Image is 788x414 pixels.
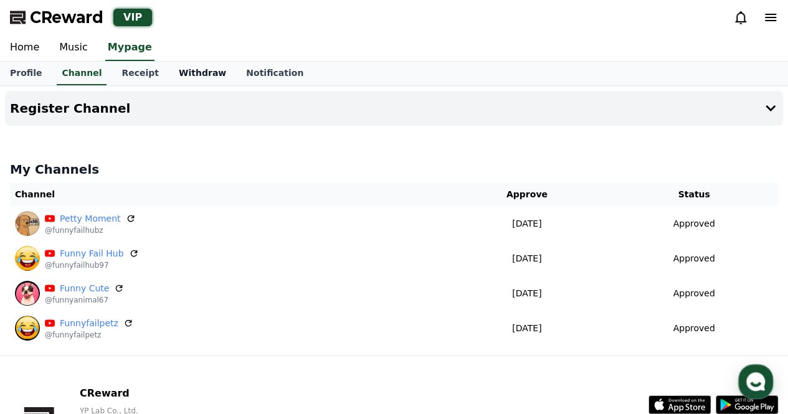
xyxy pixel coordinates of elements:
[10,101,130,115] h4: Register Channel
[45,295,124,305] p: @funnyanimal67
[15,211,40,236] img: Petty Moment
[82,311,161,342] a: Messages
[449,322,605,335] p: [DATE]
[103,330,140,340] span: Messages
[184,329,215,339] span: Settings
[60,212,121,225] a: Petty Moment
[10,7,103,27] a: CReward
[5,91,783,126] button: Register Channel
[60,317,118,330] a: Funnyfailpetz
[169,62,236,85] a: Withdraw
[236,62,313,85] a: Notification
[113,9,152,26] div: VIP
[610,183,778,206] th: Status
[32,329,54,339] span: Home
[673,217,714,230] p: Approved
[161,311,239,342] a: Settings
[673,287,714,300] p: Approved
[15,281,40,306] img: Funny Cute
[45,330,133,340] p: @funnyfailpetz
[112,62,169,85] a: Receipt
[449,217,605,230] p: [DATE]
[80,386,288,401] p: CReward
[673,322,714,335] p: Approved
[4,311,82,342] a: Home
[30,7,103,27] span: CReward
[15,316,40,341] img: Funnyfailpetz
[15,246,40,271] img: Funny Fail Hub
[49,35,98,61] a: Music
[444,183,610,206] th: Approve
[449,287,605,300] p: [DATE]
[673,252,714,265] p: Approved
[60,247,124,260] a: Funny Fail Hub
[60,282,109,295] a: Funny Cute
[45,260,139,270] p: @funnyfailhub97
[449,252,605,265] p: [DATE]
[57,62,107,85] a: Channel
[10,183,444,206] th: Channel
[10,161,778,178] h4: My Channels
[105,35,154,61] a: Mypage
[45,225,136,235] p: @funnyfailhubz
